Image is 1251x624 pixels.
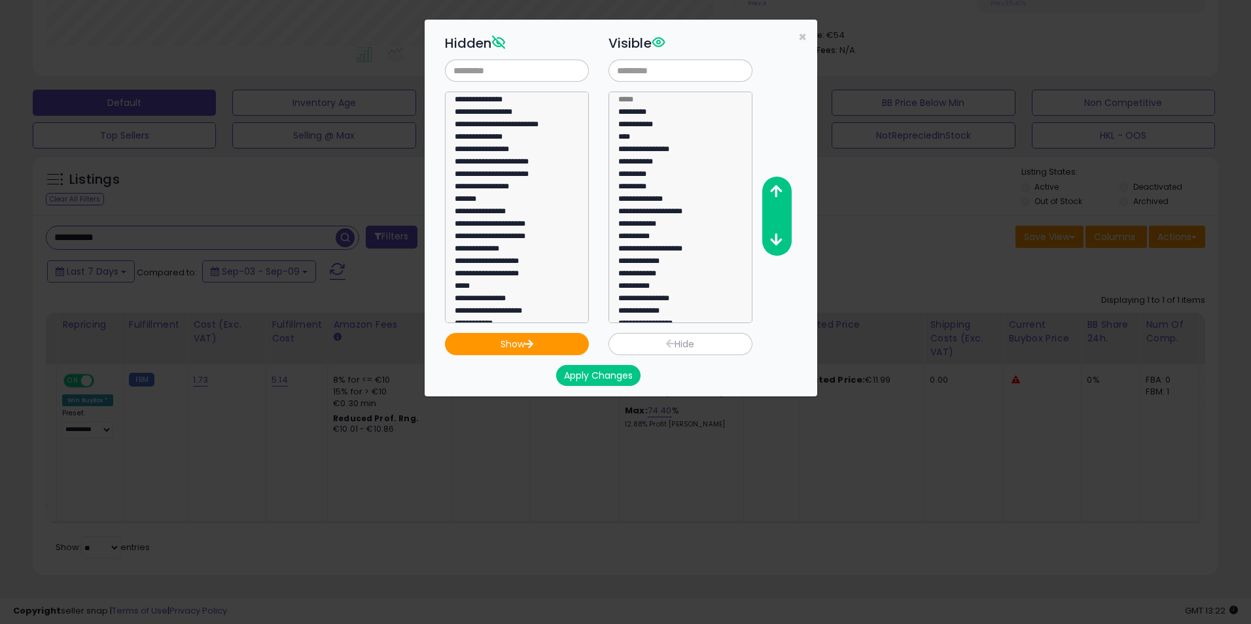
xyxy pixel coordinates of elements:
[798,27,807,46] span: ×
[556,365,641,386] button: Apply Changes
[445,333,589,355] button: Show
[608,333,752,355] button: Hide
[608,33,752,53] h3: Visible
[445,33,589,53] h3: Hidden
